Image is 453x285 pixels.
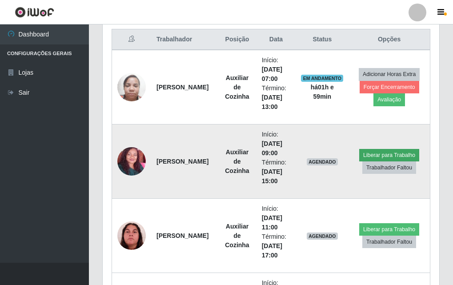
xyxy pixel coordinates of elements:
[359,68,420,80] button: Adicionar Horas Extra
[225,149,249,174] strong: Auxiliar de Cozinha
[156,232,208,239] strong: [PERSON_NAME]
[218,29,256,50] th: Posição
[262,168,282,185] time: [DATE] 15:00
[262,84,291,112] li: Término:
[307,233,338,240] span: AGENDADO
[301,75,343,82] span: EM ANDAMENTO
[262,242,282,259] time: [DATE] 17:00
[362,161,416,174] button: Trabalhador Faltou
[225,223,249,249] strong: Auxiliar de Cozinha
[262,204,291,232] li: Início:
[262,130,291,158] li: Início:
[262,94,282,110] time: [DATE] 13:00
[360,81,419,93] button: Forçar Encerramento
[262,66,282,82] time: [DATE] 07:00
[156,84,208,91] strong: [PERSON_NAME]
[156,158,208,165] strong: [PERSON_NAME]
[257,29,296,50] th: Data
[311,84,334,100] strong: há 01 h e 59 min
[151,29,218,50] th: Trabalhador
[349,29,430,50] th: Opções
[262,158,291,186] li: Término:
[262,232,291,260] li: Término:
[373,93,405,106] button: Avaliação
[15,7,54,18] img: CoreUI Logo
[262,140,282,157] time: [DATE] 09:00
[117,221,146,250] img: 1750360677294.jpeg
[359,149,419,161] button: Liberar para Trabalho
[117,68,146,106] img: 1678404349838.jpeg
[117,132,146,191] img: 1695958183677.jpeg
[307,158,338,165] span: AGENDADO
[359,223,419,236] button: Liberar para Trabalho
[225,74,249,100] strong: Auxiliar de Cozinha
[262,56,291,84] li: Início:
[296,29,349,50] th: Status
[262,214,282,231] time: [DATE] 11:00
[362,236,416,248] button: Trabalhador Faltou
